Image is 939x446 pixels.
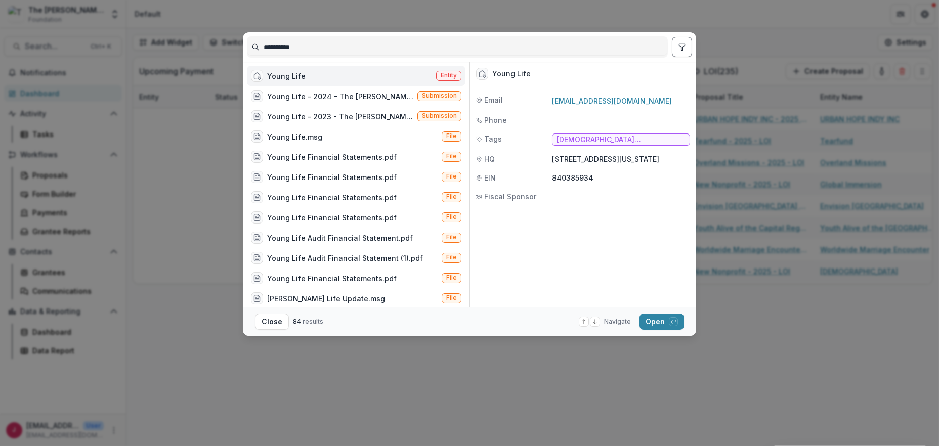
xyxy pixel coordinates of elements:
span: File [446,254,457,261]
button: Open [639,314,684,330]
div: Young Life Audit Financial Statement.pdf [267,233,413,243]
span: Tags [484,133,502,144]
span: File [446,274,457,281]
span: results [303,318,323,325]
div: Young Life Financial Statements.pdf [267,212,397,223]
span: Phone [484,115,507,125]
span: Submission [422,92,457,99]
div: Young Life - 2023 - The [PERSON_NAME] Foundation Grant Proposal Application [267,111,413,122]
span: Navigate [604,317,631,326]
span: File [446,173,457,180]
div: Young Life Financial Statements.pdf [267,192,397,203]
div: Young Life [267,71,306,81]
span: HQ [484,154,495,164]
span: File [446,234,457,241]
div: Young Life Financial Statements.pdf [267,172,397,183]
span: File [446,193,457,200]
p: 840385934 [552,172,690,183]
span: Fiscal Sponsor [484,191,536,202]
a: [EMAIL_ADDRESS][DOMAIN_NAME] [552,97,672,105]
div: Young Life Financial Statements.pdf [267,152,397,162]
span: Email [484,95,503,105]
div: Young Life.msg [267,131,322,142]
div: [PERSON_NAME] Life Update.msg [267,293,385,304]
span: [DEMOGRAPHIC_DATA] Translation/Distribution [557,136,686,144]
div: Young Life [492,70,531,78]
span: Submission [422,112,457,119]
span: Entity [441,72,457,79]
div: Young Life - 2024 - The [PERSON_NAME] Foundation Grant Proposal Application [267,91,413,102]
button: Close [255,314,289,330]
span: EIN [484,172,496,183]
span: File [446,153,457,160]
div: Young Life Financial Statements.pdf [267,273,397,284]
span: File [446,294,457,301]
span: 84 [293,318,301,325]
span: File [446,213,457,220]
button: toggle filters [672,37,692,57]
p: [STREET_ADDRESS][US_STATE] [552,154,690,164]
div: Young Life Audit Financial Statement (1).pdf [267,253,423,263]
span: File [446,132,457,140]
